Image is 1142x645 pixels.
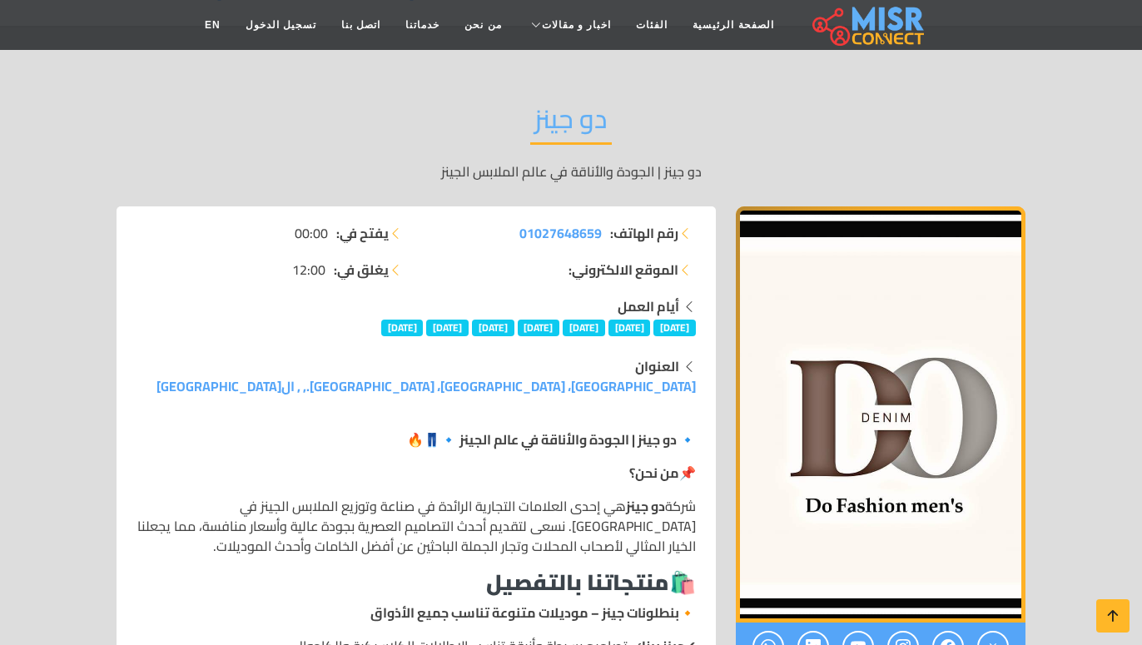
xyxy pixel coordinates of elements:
p: 👖🔥 [137,429,696,449]
span: اخبار و مقالات [542,17,612,32]
span: [DATE] [563,320,605,336]
span: [DATE] [381,320,424,336]
p: شركة هي إحدى العلامات التجارية الرائدة في صناعة وتوزيع الملابس الجينز في [GEOGRAPHIC_DATA]. نسعى ... [137,496,696,556]
strong: أيام العمل [618,294,679,319]
strong: من نحن؟ [629,460,679,485]
a: خدماتنا [393,9,452,41]
a: [GEOGRAPHIC_DATA]، [GEOGRAPHIC_DATA]، [GEOGRAPHIC_DATA]., , ال[GEOGRAPHIC_DATA] [156,374,696,399]
p: 🔸 [137,603,696,623]
a: 01027648659 [519,223,602,243]
span: [DATE] [653,320,696,336]
div: 1 / 1 [736,206,1025,623]
span: 00:00 [295,223,328,243]
span: 12:00 [292,260,325,280]
span: [DATE] [608,320,651,336]
a: من نحن [452,9,514,41]
strong: رقم الهاتف: [610,223,678,243]
a: الصفحة الرئيسية [680,9,786,41]
strong: العنوان [635,354,679,379]
span: [DATE] [472,320,514,336]
strong: يفتح في: [336,223,389,243]
span: 01027648659 [519,221,602,246]
strong: الموقع الالكتروني: [569,260,678,280]
a: تسجيل الدخول [233,9,329,41]
p: دو جينز | الجودة والأناقة في عالم الملابس الجينز [117,161,1025,181]
a: اخبار و مقالات [514,9,624,41]
strong: بنطلونات جينز – موديلات متنوعة تناسب جميع الأذواق [370,600,679,625]
span: [DATE] [518,320,560,336]
span: [DATE] [426,320,469,336]
strong: دو جينز [626,494,665,518]
a: اتصل بنا [329,9,393,41]
h3: 🛍️ [137,569,696,595]
img: دو جينز [736,206,1025,623]
h2: دو جينز [530,102,612,145]
strong: 🔹 دو جينز | الجودة والأناقة في عالم الجينز 🔹 [440,427,696,452]
p: 📌 [137,463,696,483]
a: الفئات [623,9,680,41]
img: main.misr_connect [812,4,924,46]
a: EN [192,9,233,41]
strong: يغلق في: [334,260,389,280]
strong: منتجاتنا بالتفصيل [486,562,669,603]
